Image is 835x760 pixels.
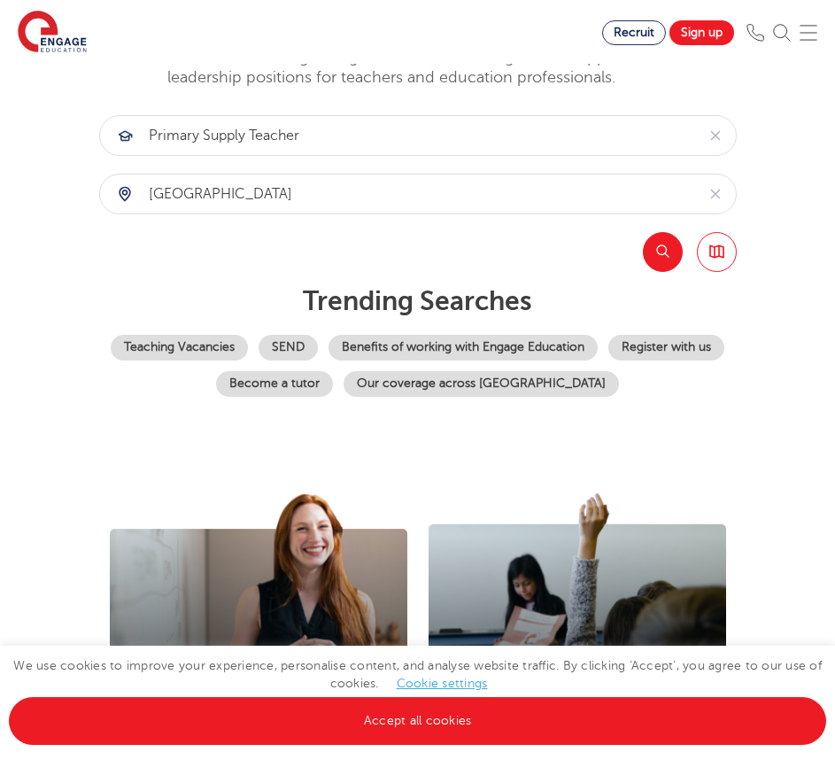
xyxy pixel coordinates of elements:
[99,174,737,214] div: Submit
[695,116,736,155] button: Clear
[773,24,791,42] img: Search
[259,335,318,361] a: SEND
[99,285,737,317] p: Trending searches
[99,115,737,156] div: Submit
[9,659,826,727] span: We use cookies to improve your experience, personalise content, and analyse website traffic. By c...
[18,11,87,55] img: Engage Education
[100,174,695,213] input: Submit
[9,697,826,745] a: Accept all cookies
[397,677,488,690] a: Cookie settings
[669,20,734,45] a: Sign up
[216,371,333,397] a: Become a tutor
[614,26,654,39] span: Recruit
[746,24,764,42] img: Phone
[608,335,724,361] a: Register with us
[602,20,666,45] a: Recruit
[329,335,598,361] a: Benefits of working with Engage Education
[111,335,248,361] a: Teaching Vacancies
[99,47,684,89] p: Welcome to the fastest-growing database of teaching, SEND, support and leadership positions for t...
[643,232,683,272] button: Search
[695,174,736,213] button: Clear
[429,493,726,757] img: I'm a school looking for teachers
[800,24,817,42] img: Mobile Menu
[100,116,695,155] input: Submit
[344,371,619,397] a: Our coverage across [GEOGRAPHIC_DATA]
